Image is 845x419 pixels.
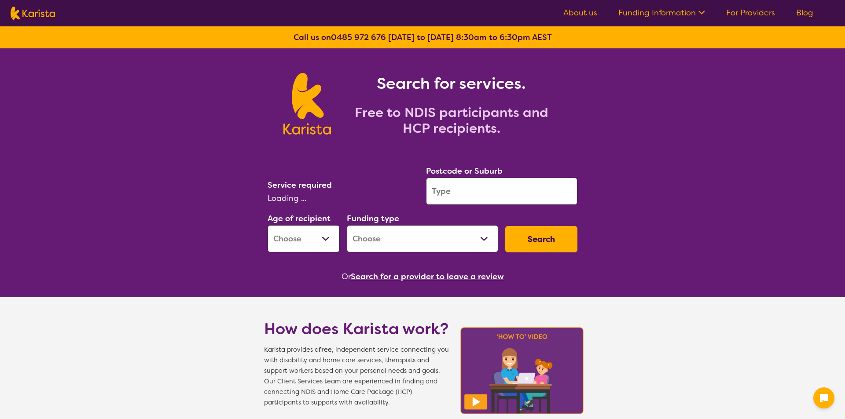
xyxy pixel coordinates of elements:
img: Karista logo [283,73,331,135]
div: Loading ... [268,192,419,205]
h2: Free to NDIS participants and HCP recipients. [342,105,562,136]
h1: Search for services. [342,73,562,94]
a: Blog [796,7,813,18]
a: 0485 972 676 [331,32,386,43]
h1: How does Karista work? [264,318,449,339]
label: Funding type [347,213,399,224]
button: Search for a provider to leave a review [351,270,504,283]
a: For Providers [726,7,775,18]
input: Type [426,178,577,205]
button: Search [505,226,577,252]
b: Call us on [DATE] to [DATE] 8:30am to 6:30pm AEST [294,32,552,43]
img: Karista video [458,324,586,417]
label: Postcode or Suburb [426,166,503,176]
a: About us [563,7,597,18]
span: Or [342,270,351,283]
label: Age of recipient [268,213,331,224]
b: free [319,346,332,354]
span: Karista provides a , independent service connecting you with disability and home care services, t... [264,345,449,408]
a: Funding Information [618,7,705,18]
label: Service required [268,180,332,190]
img: Karista logo [11,7,55,20]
